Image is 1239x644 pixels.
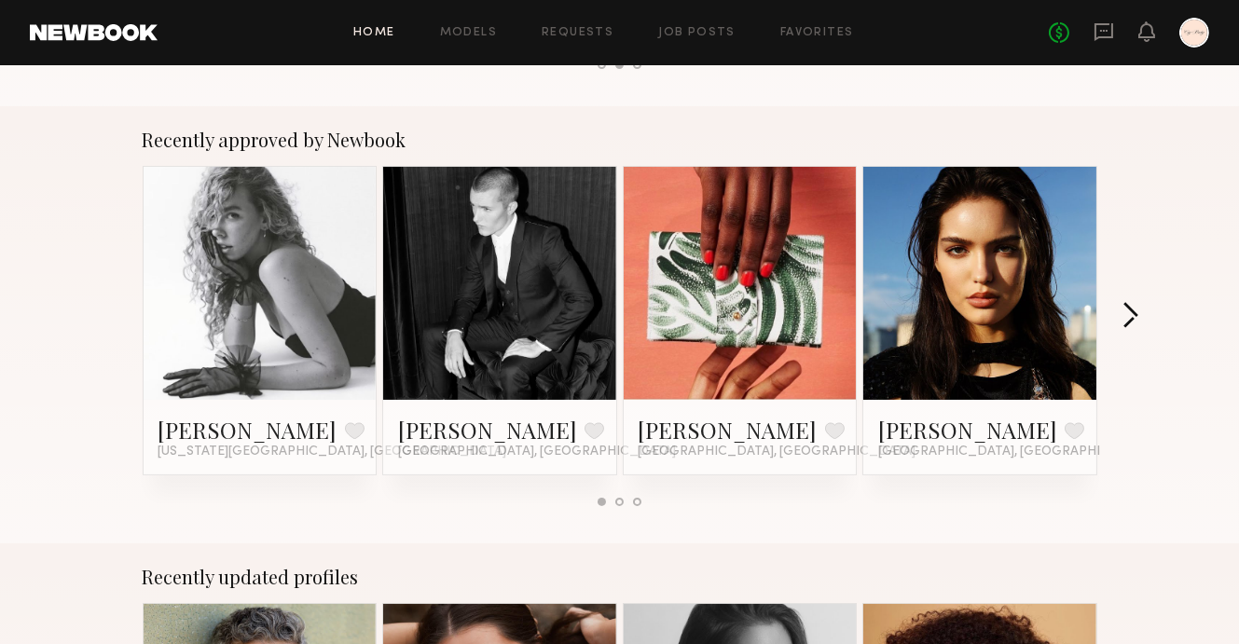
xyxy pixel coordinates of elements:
[639,445,916,459] span: [GEOGRAPHIC_DATA], [GEOGRAPHIC_DATA]
[658,27,736,39] a: Job Posts
[542,27,613,39] a: Requests
[353,27,395,39] a: Home
[143,566,1097,588] div: Recently updated profiles
[398,415,577,445] a: [PERSON_NAME]
[158,415,337,445] a: [PERSON_NAME]
[780,27,854,39] a: Favorites
[440,27,497,39] a: Models
[143,129,1097,151] div: Recently approved by Newbook
[878,445,1156,459] span: [GEOGRAPHIC_DATA], [GEOGRAPHIC_DATA]
[158,445,507,459] span: [US_STATE][GEOGRAPHIC_DATA], [GEOGRAPHIC_DATA]
[398,445,676,459] span: [GEOGRAPHIC_DATA], [GEOGRAPHIC_DATA]
[878,415,1057,445] a: [PERSON_NAME]
[639,415,818,445] a: [PERSON_NAME]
